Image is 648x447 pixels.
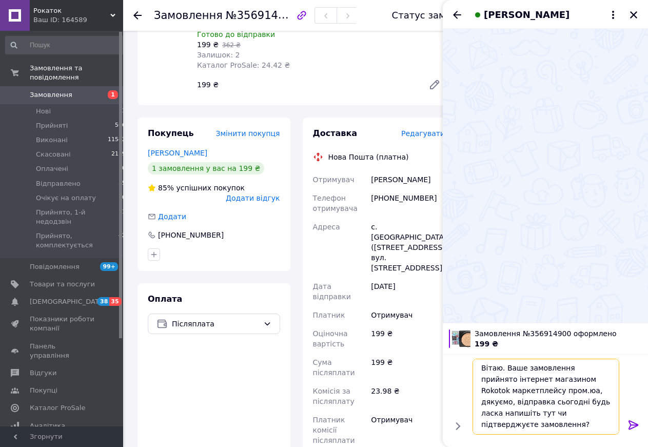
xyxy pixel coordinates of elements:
span: 0 [122,164,126,173]
span: Аналітика [30,421,65,431]
span: Комісія за післяплату [313,387,355,405]
span: Покупці [30,386,57,395]
button: Показати кнопки [451,419,464,433]
span: Очікує на оплату [36,193,96,203]
div: успішних покупок [148,183,245,193]
span: 1 [122,208,126,226]
span: 99+ [100,262,118,271]
div: Повернутися назад [133,10,142,21]
div: [PHONE_NUMBER] [369,189,447,218]
button: Назад [451,9,463,21]
span: Виконані [36,135,68,145]
span: Дата відправки [313,282,351,301]
span: Платник [313,311,345,319]
span: 35 [109,297,121,306]
span: Показники роботи компанії [30,315,95,333]
span: Замовлення та повідомлення [30,64,123,82]
div: Ваш ID: 164589 [33,15,123,25]
div: Статус замовлення [392,10,486,21]
span: Відправлено [36,179,81,188]
span: Доставка [313,128,358,138]
div: [DATE] [369,277,447,306]
a: [PERSON_NAME] [148,149,207,157]
span: Платник комісії післяплати [313,416,355,444]
div: 1 замовлення у вас на 199 ₴ [148,162,264,174]
span: 55 [119,179,126,188]
span: 1 [108,90,118,99]
span: 85% [158,184,174,192]
div: 23.98 ₴ [369,382,447,411]
span: Замовлення №356914900 оформлено [475,328,642,339]
span: №356914900 [226,9,299,22]
span: Покупець [148,128,194,138]
span: Відгуки [30,368,56,378]
span: 199 ₴ [475,340,498,348]
span: Повідомлення [30,262,80,271]
span: 11542 [108,135,126,145]
span: Прийнято, 1-й недодзвін [36,208,122,226]
span: Рокаток [33,6,110,15]
span: Каталог ProSale: 24.42 ₴ [197,61,290,69]
span: Адреса [313,223,340,231]
span: [PERSON_NAME] [484,8,570,22]
span: Змінити покупця [216,129,280,138]
input: Пошук [5,36,127,54]
span: 38 [97,297,109,306]
span: Додати [158,212,186,221]
span: Каталог ProSale [30,403,85,413]
span: 42 [119,231,126,250]
span: Нові [36,107,51,116]
span: Прийнято, комплектується [36,231,119,250]
div: 199 ₴ [369,353,447,382]
span: [DEMOGRAPHIC_DATA] [30,297,106,306]
div: 199 ₴ [193,77,420,92]
span: Телефон отримувача [313,194,358,212]
span: 0 [122,193,126,203]
span: Панель управління [30,342,95,360]
span: Отримувач [313,176,355,184]
span: Післяплата [172,318,259,329]
span: Додати відгук [226,194,280,202]
span: Прийняті [36,121,68,130]
span: Сума післяплати [313,358,355,377]
a: Редагувати [424,74,445,95]
span: Оплата [148,294,182,304]
span: Редагувати [401,129,445,138]
span: 1 [122,107,126,116]
span: Товари та послуги [30,280,95,289]
div: с. [GEOGRAPHIC_DATA] ([STREET_ADDRESS]: вул. [STREET_ADDRESS] [369,218,447,277]
div: Нова Пошта (платна) [326,152,411,162]
span: Замовлення [154,9,223,22]
button: [PERSON_NAME] [472,8,619,22]
img: 5304031949_w100_h100_tonalnyj-krem-pudra.jpg [452,329,470,348]
div: 199 ₴ [369,324,447,353]
span: 362 ₴ [222,42,241,49]
span: Готово до відправки [197,30,275,38]
span: 2119 [111,150,126,159]
span: Залишок: 2 [197,51,240,59]
span: Оплачені [36,164,68,173]
span: Оціночна вартість [313,329,348,348]
textarea: Вітаю. Ваше замовлення прийнято інтернет магазином Rokotok маркетплейсу пром.юа, дякуємо, відправ... [473,359,619,435]
div: [PHONE_NUMBER] [157,230,225,240]
span: 199 ₴ [197,41,219,49]
div: Отримувач [369,306,447,324]
span: Скасовані [36,150,71,159]
button: Закрити [627,9,640,21]
span: Замовлення [30,90,72,100]
span: 506 [115,121,126,130]
div: [PERSON_NAME] [369,170,447,189]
